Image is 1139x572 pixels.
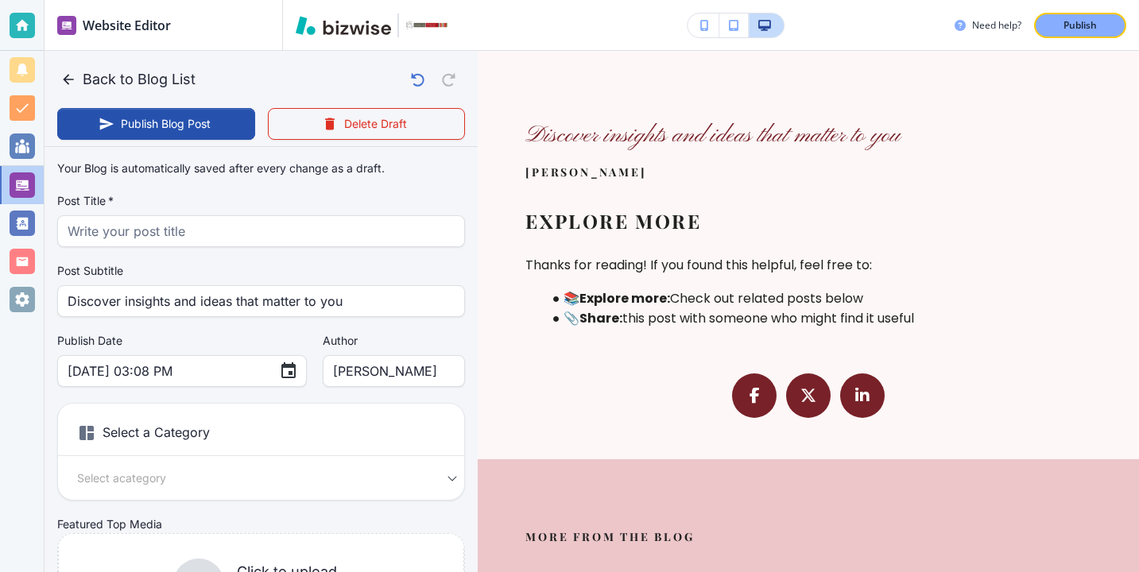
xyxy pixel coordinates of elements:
button: Publish Blog Post [57,108,255,140]
li: 📎 this post with someone who might find it useful [544,308,1091,329]
span: Select a category [77,469,166,487]
button: Back to Blog List [57,64,202,95]
input: Enter author name [333,356,455,386]
button: Delete Draft [268,108,466,140]
p: Your Blog is automatically saved after every change as a draft. [57,160,385,177]
img: Your Logo [405,21,448,29]
span: More from the blog [525,529,1139,544]
p: Publish [1063,18,1097,33]
input: Write your post subtitle [68,286,455,316]
button: Publish [1034,13,1126,38]
input: Write your post title [68,216,455,246]
img: Bizwise Logo [296,16,391,35]
li: 📚 Check out related posts below [544,288,1091,309]
h6: Select a Category [58,416,464,456]
strong: Share: [579,309,622,327]
label: Post Subtitle [57,263,465,279]
h6: Discover insights and ideas that matter to you [525,121,901,152]
span: Explore More [525,208,701,234]
h3: Need help? [972,18,1021,33]
label: Author [323,333,465,349]
h2: Website Editor [83,16,171,35]
img: editor icon [57,16,76,35]
button: Choose date, selected date is Oct 8, 2025 [273,355,304,387]
strong: Explore more: [579,289,670,307]
input: MM DD, YYYY [68,356,266,386]
p: Thanks for reading! If you found this helpful, feel free to: [525,255,1091,276]
span: [PERSON_NAME] [525,164,646,180]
